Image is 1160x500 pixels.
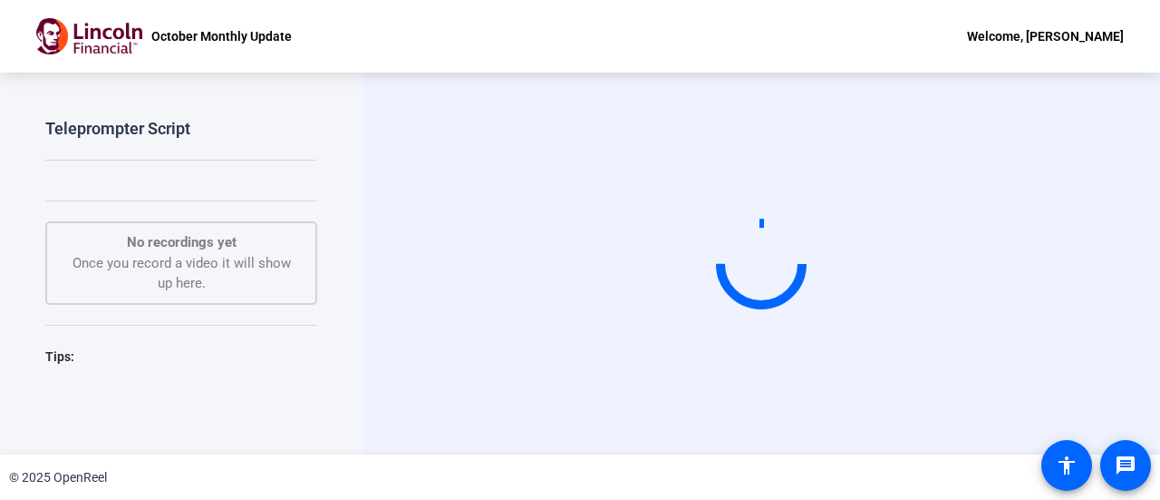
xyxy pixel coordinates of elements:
div: © 2025 OpenReel [9,468,107,487]
mat-icon: message [1115,455,1136,476]
div: Once you record a video it will show up here. [65,232,297,294]
p: No recordings yet [65,232,297,253]
img: OpenReel logo [36,18,142,54]
div: Tips: [45,346,317,368]
div: Teleprompter Script [45,118,190,140]
p: October Monthly Update [151,25,292,47]
mat-icon: accessibility [1056,455,1078,476]
div: Welcome, [PERSON_NAME] [967,25,1124,47]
